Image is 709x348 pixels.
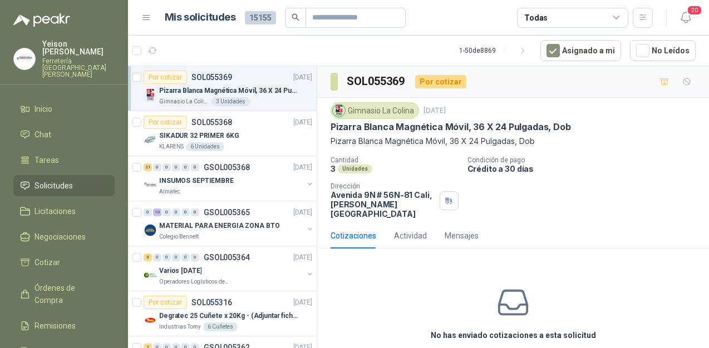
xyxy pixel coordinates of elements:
[165,9,236,26] h1: Mis solicitudes
[13,201,115,222] a: Licitaciones
[524,12,548,24] div: Todas
[13,13,70,27] img: Logo peakr
[204,253,250,261] p: GSOL005364
[35,282,104,306] span: Órdenes de Compra
[144,116,187,129] div: Por cotizar
[293,252,312,263] p: [DATE]
[159,232,199,241] p: Colegio Bennett
[204,163,250,171] p: GSOL005368
[181,163,190,171] div: 0
[13,98,115,120] a: Inicio
[172,208,180,216] div: 0
[172,253,180,261] div: 0
[467,164,705,173] p: Crédito a 30 días
[144,251,314,286] a: 3 0 0 0 0 0 GSOL005364[DATE] Company LogoVarios [DATE]Operadores Logísticos del Caribe
[331,164,336,173] p: 3
[163,208,171,216] div: 0
[144,208,152,216] div: 0
[128,111,317,156] a: Por cotizarSOL055368[DATE] Company LogoSIKADUR 32 PRIMER 6KGKLARENS6 Unidades
[172,163,180,171] div: 0
[186,142,224,151] div: 6 Unidades
[159,322,201,331] p: Industrias Tomy
[245,11,276,24] span: 15155
[331,190,435,218] p: Avenida 9N # 56N-81 Cali , [PERSON_NAME][GEOGRAPHIC_DATA]
[35,128,51,141] span: Chat
[144,71,187,84] div: Por cotizar
[159,311,298,321] p: Degratec 25 Cuñete x 20Kg - (Adjuntar ficha técnica)
[144,88,157,102] img: Company Logo
[159,131,239,141] p: SIKADUR 32 PRIMER 6KG
[159,176,234,186] p: INSUMOS SEPTIEMBRE
[35,320,76,332] span: Remisiones
[293,117,312,128] p: [DATE]
[159,266,201,276] p: Varios [DATE]
[159,187,180,196] p: Almatec
[13,124,115,145] a: Chat
[144,223,157,237] img: Company Logo
[128,291,317,336] a: Por cotizarSOL055316[DATE] Company LogoDegratec 25 Cuñete x 20Kg - (Adjuntar ficha técnica)Indust...
[35,180,73,192] span: Solicitudes
[415,75,466,88] div: Por cotizar
[331,102,419,119] div: Gimnasio La Colina
[293,162,312,173] p: [DATE]
[144,253,152,261] div: 3
[211,97,250,106] div: 3 Unidades
[13,315,115,336] a: Remisiones
[191,208,199,216] div: 0
[191,163,199,171] div: 0
[13,226,115,247] a: Negociaciones
[159,142,184,151] p: KLARENS
[459,42,531,59] div: 1 - 50 de 8869
[331,230,376,242] div: Cotizaciones
[144,133,157,147] img: Company Logo
[203,322,238,331] div: 6 Cuñetes
[144,178,157,192] img: Company Logo
[159,221,279,231] p: MATERIAL PARA ENERGIA ZONA BTO
[630,40,696,61] button: No Leídos
[42,58,115,78] p: Ferretería [GEOGRAPHIC_DATA][PERSON_NAME]
[35,205,76,217] span: Licitaciones
[42,40,115,56] p: Yeison [PERSON_NAME]
[144,206,314,241] a: 0 10 0 0 0 0 GSOL005365[DATE] Company LogoMATERIAL PARA ENERGIA ZONA BTOColegio Bennett
[163,163,171,171] div: 0
[144,296,187,309] div: Por cotizar
[467,156,705,164] p: Condición de pago
[292,13,299,21] span: search
[153,163,161,171] div: 0
[35,256,60,269] span: Cotizar
[293,297,312,308] p: [DATE]
[14,48,35,69] img: Company Logo
[181,253,190,261] div: 0
[153,208,161,216] div: 10
[293,207,312,218] p: [DATE]
[331,182,435,190] p: Dirección
[331,135,696,147] p: Pizarra Blanca Magnética Móvil, 36 X 24 Pulgadas, Dob
[144,269,157,282] img: Company Logo
[394,230,427,242] div: Actividad
[191,118,232,126] p: SOL055368
[687,5,702,16] span: 20
[445,230,479,242] div: Mensajes
[333,105,345,117] img: Company Logo
[159,277,229,286] p: Operadores Logísticos del Caribe
[144,314,157,327] img: Company Logo
[13,150,115,171] a: Tareas
[13,175,115,196] a: Solicitudes
[204,208,250,216] p: GSOL005365
[153,253,161,261] div: 0
[331,121,570,133] p: Pizarra Blanca Magnética Móvil, 36 X 24 Pulgadas, Dob
[163,253,171,261] div: 0
[331,156,459,164] p: Cantidad
[35,154,59,166] span: Tareas
[144,161,314,196] a: 21 0 0 0 0 0 GSOL005368[DATE] Company LogoINSUMOS SEPTIEMBREAlmatec
[431,329,596,341] h3: No has enviado cotizaciones a esta solicitud
[540,40,621,61] button: Asignado a mi
[191,299,232,306] p: SOL055316
[13,252,115,273] a: Cotizar
[424,106,446,116] p: [DATE]
[35,103,52,115] span: Inicio
[191,73,232,81] p: SOL055369
[293,72,312,83] p: [DATE]
[347,73,406,90] h3: SOL055369
[181,208,190,216] div: 0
